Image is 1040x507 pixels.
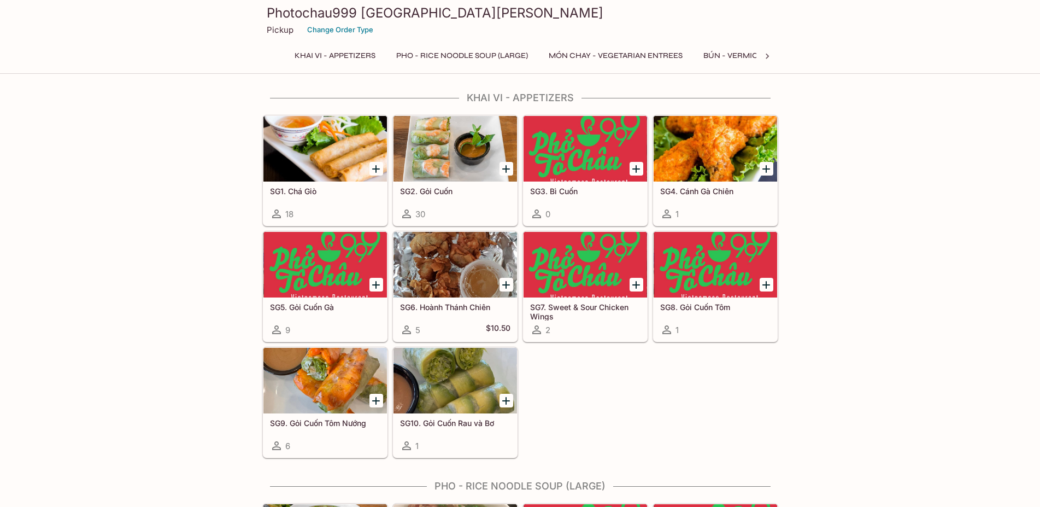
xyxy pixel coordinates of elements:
[369,278,383,292] button: Add SG5. Gỏi Cuốn Gà
[400,418,510,428] h5: SG10. Gỏi Cuốn Rau và Bơ
[523,115,648,226] a: SG3. Bì Cuốn0
[660,187,771,196] h5: SG4. Cánh Gà Chiên
[393,347,518,458] a: SG10. Gỏi Cuốn Rau và Bơ1
[530,187,641,196] h5: SG3. Bì Cuốn
[393,348,517,413] div: SG10. Gỏi Cuốn Rau và Bơ
[675,209,679,219] span: 1
[262,92,778,104] h4: Khai Vi - Appetizers
[263,232,387,298] div: SG5. Gỏi Cuốn Gà
[267,4,774,21] h3: Photochau999 [GEOGRAPHIC_DATA][PERSON_NAME]
[400,187,510,196] h5: SG2. Gỏi Cuốn
[393,116,517,182] div: SG2. Gỏi Cuốn
[302,21,378,38] button: Change Order Type
[524,116,647,182] div: SG3. Bì Cuốn
[415,209,425,219] span: 30
[263,116,387,182] div: SG1. Chá Giò
[400,302,510,312] h5: SG6. Hoành Thánh Chiên
[263,231,387,342] a: SG5. Gỏi Cuốn Gà9
[760,278,773,292] button: Add SG8. Gỏi Cuốn Tôm
[393,232,517,298] div: SG6. Hoành Thánh Chiên
[530,302,641,320] h5: SG7. Sweet & Sour Chicken Wings
[285,441,290,451] span: 6
[270,302,380,312] h5: SG5. Gỏi Cuốn Gà
[524,232,647,298] div: SG7. Sweet & Sour Chicken Wings
[369,394,383,407] button: Add SG9. Gỏi Cuốn Tôm Nướng
[543,48,689,63] button: MÓN CHAY - Vegetarian Entrees
[545,209,550,219] span: 0
[500,278,513,292] button: Add SG6. Hoành Thánh Chiên
[675,325,679,335] span: 1
[653,115,778,226] a: SG4. Cánh Gà Chiên1
[545,325,550,335] span: 2
[393,115,518,226] a: SG2. Gỏi Cuốn30
[263,347,387,458] a: SG9. Gỏi Cuốn Tôm Nướng6
[486,323,510,336] h5: $10.50
[660,302,771,312] h5: SG8. Gỏi Cuốn Tôm
[654,232,777,298] div: SG8. Gỏi Cuốn Tôm
[697,48,819,63] button: BÚN - Vermicelli Noodles
[393,231,518,342] a: SG6. Hoành Thánh Chiên5$10.50
[415,325,420,335] span: 5
[653,231,778,342] a: SG8. Gỏi Cuốn Tôm1
[289,48,381,63] button: Khai Vi - Appetizers
[415,441,419,451] span: 1
[654,116,777,182] div: SG4. Cánh Gà Chiên
[267,25,293,35] p: Pickup
[390,48,534,63] button: Pho - Rice Noodle Soup (Large)
[285,325,290,335] span: 9
[523,231,648,342] a: SG7. Sweet & Sour Chicken Wings2
[285,209,293,219] span: 18
[262,480,778,492] h4: Pho - Rice Noodle Soup (Large)
[369,162,383,176] button: Add SG1. Chá Giò
[263,348,387,413] div: SG9. Gỏi Cuốn Tôm Nướng
[270,418,380,428] h5: SG9. Gỏi Cuốn Tôm Nướng
[630,278,643,292] button: Add SG7. Sweet & Sour Chicken Wings
[760,162,773,176] button: Add SG4. Cánh Gà Chiên
[630,162,643,176] button: Add SG3. Bì Cuốn
[263,115,387,226] a: SG1. Chá Giò18
[270,187,380,196] h5: SG1. Chá Giò
[500,162,513,176] button: Add SG2. Gỏi Cuốn
[500,394,513,407] button: Add SG10. Gỏi Cuốn Rau và Bơ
